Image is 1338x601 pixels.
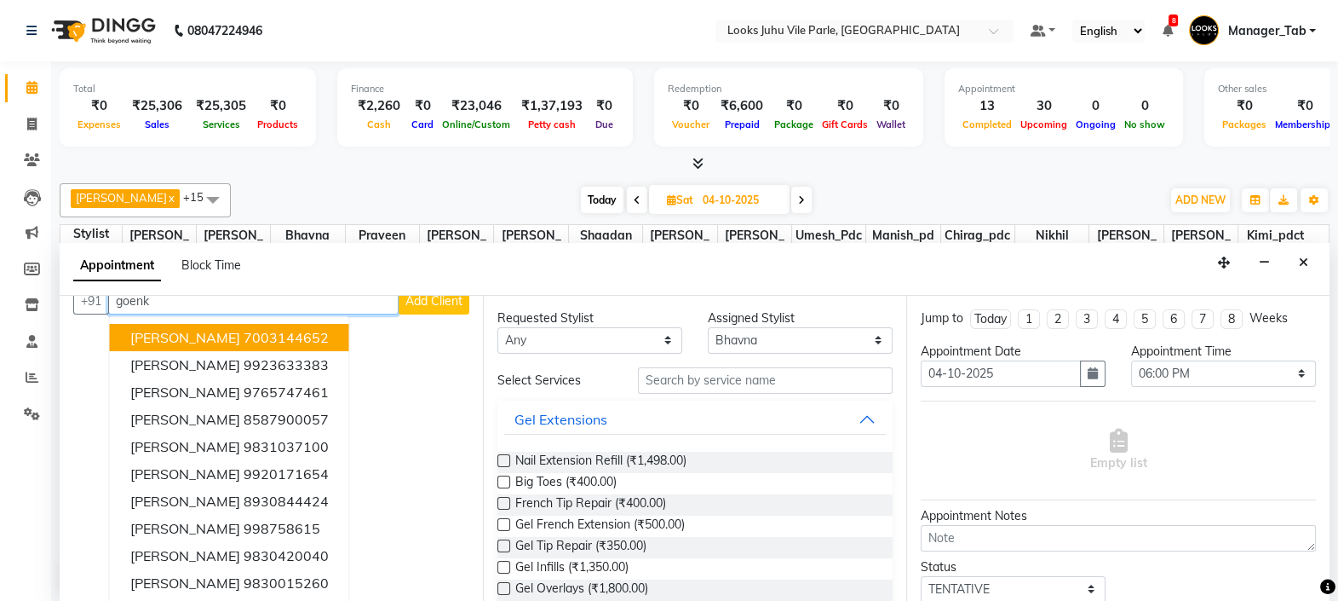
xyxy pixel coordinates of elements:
[1016,118,1071,130] span: Upcoming
[130,356,240,373] span: [PERSON_NAME]
[244,547,329,564] ngb-highlight: 9830420040
[407,96,438,116] div: ₹0
[591,118,617,130] span: Due
[244,465,329,483] ngb-highlight: 9920171654
[43,7,160,55] img: logo
[253,118,302,130] span: Products
[73,251,161,281] span: Appointment
[921,558,1105,576] div: Status
[1018,309,1040,329] li: 1
[921,361,1081,387] input: yyyy-mm-dd
[668,118,714,130] span: Voucher
[1120,96,1169,116] div: 0
[438,118,514,130] span: Online/Custom
[1071,96,1120,116] div: 0
[1090,429,1147,472] span: Empty list
[130,411,240,428] span: [PERSON_NAME]
[244,384,329,401] ngb-highlight: 9765747461
[1218,118,1271,130] span: Packages
[1238,225,1312,246] span: Kimi_pdct
[1047,309,1069,329] li: 2
[1220,309,1243,329] li: 8
[721,118,764,130] span: Prepaid
[589,96,619,116] div: ₹0
[581,187,623,213] span: Today
[141,118,174,130] span: Sales
[130,547,240,564] span: [PERSON_NAME]
[1291,250,1316,276] button: Close
[515,537,646,558] span: Gel Tip Repair (₹350.00)
[1175,194,1226,206] span: ADD NEW
[958,118,1016,130] span: Completed
[958,96,1016,116] div: 13
[130,493,240,510] span: [PERSON_NAME]
[515,494,666,516] span: French Tip Repair (₹400.00)
[244,411,329,428] ngb-highlight: 8587900057
[244,493,329,510] ngb-highlight: 8930844424
[244,356,329,373] ngb-highlight: 9923633383
[1249,309,1288,327] div: Weeks
[123,225,196,264] span: [PERSON_NAME]
[1105,309,1127,329] li: 4
[638,367,893,394] input: Search by service name
[515,516,685,537] span: Gel French Extension (₹500.00)
[198,118,244,130] span: Services
[514,409,607,430] div: Gel Extensions
[515,473,617,494] span: Big Toes (₹400.00)
[1164,225,1238,264] span: [PERSON_NAME]
[363,118,395,130] span: Cash
[244,575,329,592] ngb-highlight: 9830015260
[515,580,648,601] span: Gel Overlays (₹1,800.00)
[244,438,329,455] ngb-highlight: 9831037100
[399,288,469,315] button: Add Client
[698,188,783,213] input: 2025-10-04
[183,190,216,204] span: +15
[1134,309,1156,329] li: 5
[668,96,714,116] div: ₹0
[187,7,262,55] b: 08047224946
[351,82,619,96] div: Finance
[244,329,329,346] ngb-highlight: 7003144652
[663,194,698,206] span: Sat
[569,225,642,246] span: Shaadan
[921,309,963,327] div: Jump to
[974,310,1007,328] div: Today
[181,257,241,273] span: Block Time
[524,118,580,130] span: Petty cash
[130,438,240,455] span: [PERSON_NAME]
[253,96,302,116] div: ₹0
[1076,309,1098,329] li: 3
[130,384,240,401] span: [PERSON_NAME]
[1016,96,1071,116] div: 30
[346,225,419,246] span: Praveen
[1071,118,1120,130] span: Ongoing
[76,191,167,205] span: [PERSON_NAME]
[921,343,1105,361] div: Appointment Date
[497,309,682,327] div: Requested Stylist
[643,225,716,264] span: [PERSON_NAME]
[1218,96,1271,116] div: ₹0
[872,118,910,130] span: Wallet
[921,507,1316,525] div: Appointment Notes
[1169,14,1178,26] span: 8
[130,575,240,592] span: [PERSON_NAME]
[420,225,493,264] span: [PERSON_NAME]
[866,225,939,264] span: Manish_pdct
[514,96,589,116] div: ₹1,37,193
[125,96,189,116] div: ₹25,306
[1089,225,1163,264] span: [PERSON_NAME]
[189,96,253,116] div: ₹25,305
[1171,188,1230,212] button: ADD NEW
[405,293,462,309] span: Add Client
[1015,225,1088,282] span: Nikhil Maraiya_Pdct
[60,225,122,243] div: Stylist
[351,96,407,116] div: ₹2,260
[494,225,567,264] span: [PERSON_NAME]
[73,288,109,315] button: +91
[818,118,872,130] span: Gift Cards
[1163,309,1185,329] li: 6
[1120,118,1169,130] span: No show
[941,225,1014,264] span: Chirag_pdct
[1131,343,1316,361] div: Appointment Time
[130,465,240,483] span: [PERSON_NAME]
